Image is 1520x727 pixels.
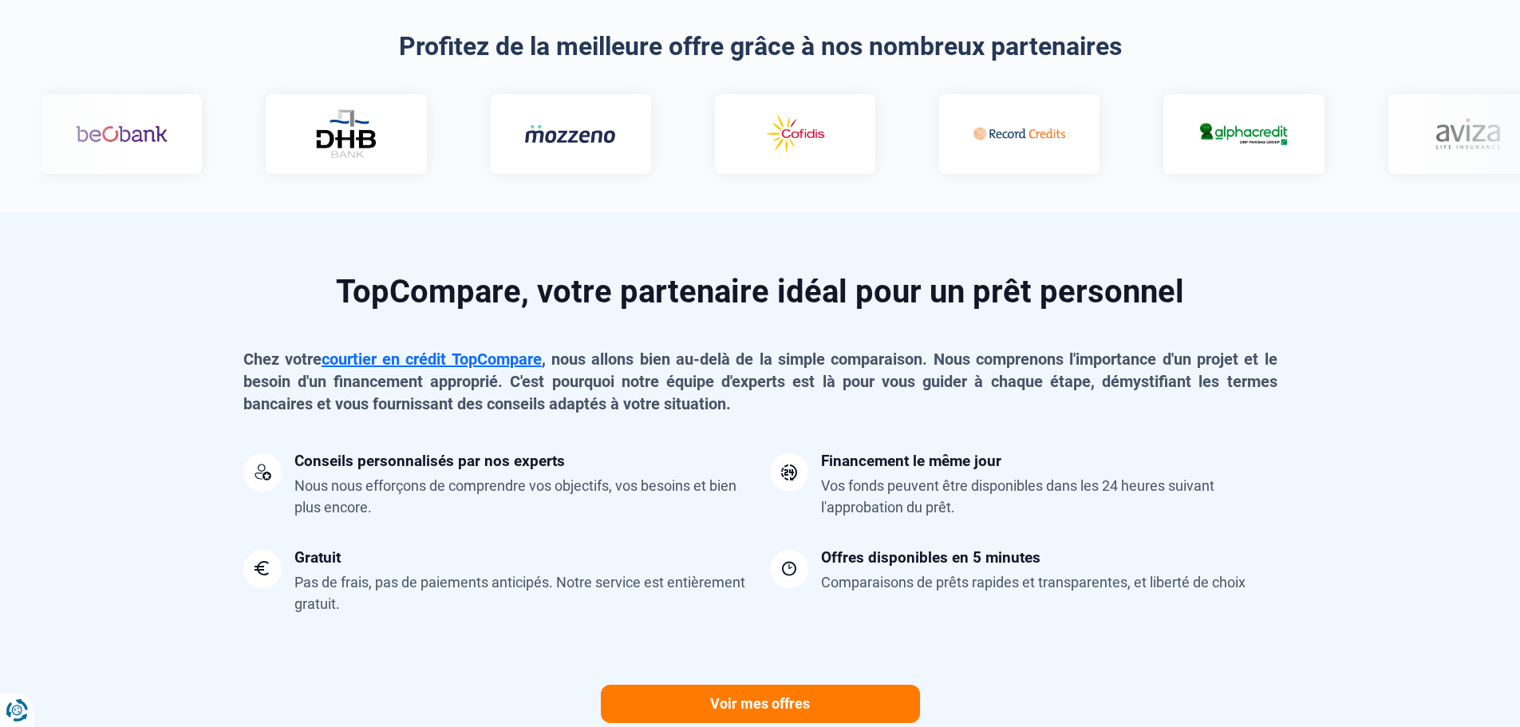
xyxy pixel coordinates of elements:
a: Voir mes offres [601,685,920,723]
div: Conseils personnalisés par nos experts [294,453,565,468]
h2: TopCompare, votre partenaire idéal pour un prêt personnel [243,276,1277,308]
div: Financement le même jour [821,453,1001,468]
h2: Profitez de la meilleure offre grâce à nos nombreux partenaires [243,31,1277,61]
img: Cofidis [749,111,841,157]
img: Mozzeno [525,124,617,144]
div: Comparaisons de prêts rapides et transparentes, et liberté de choix [821,571,1246,593]
img: Record credits [973,111,1065,157]
div: Gratuit [294,550,341,565]
div: Vos fonds peuvent être disponibles dans les 24 heures suivant l'approbation du prêt. [821,475,1277,518]
p: Chez votre , nous allons bien au-delà de la simple comparaison. Nous comprenons l'importance d'un... [243,348,1277,415]
div: Offres disponibles en 5 minutes [821,550,1040,565]
div: Pas de frais, pas de paiements anticipés. Notre service est entièrement gratuit. [294,571,751,614]
img: Alphacredit [1198,120,1289,148]
a: courtier en crédit TopCompare [322,350,542,369]
div: Nous nous efforçons de comprendre vos objectifs, vos besoins et bien plus encore. [294,475,751,518]
img: DHB Bank [314,109,378,158]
